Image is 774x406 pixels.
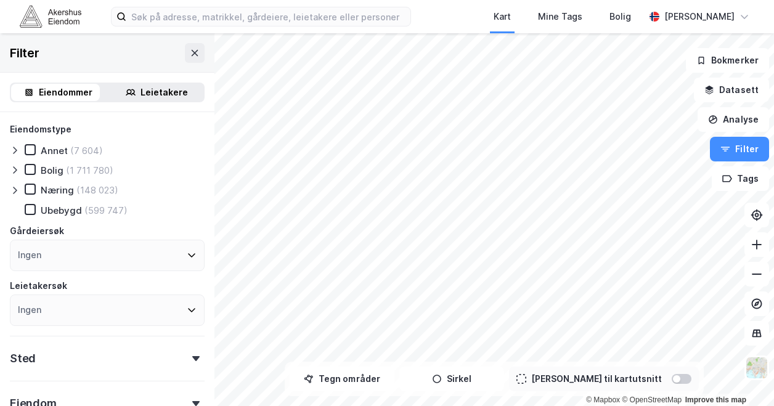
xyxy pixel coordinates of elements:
[10,224,64,238] div: Gårdeiersøk
[10,351,36,366] div: Sted
[710,137,769,161] button: Filter
[41,205,82,216] div: Ubebygd
[290,367,394,391] button: Tegn områder
[41,184,74,196] div: Næring
[664,9,735,24] div: [PERSON_NAME]
[41,164,63,176] div: Bolig
[10,43,39,63] div: Filter
[84,205,128,216] div: (599 747)
[399,367,504,391] button: Sirkel
[686,48,769,73] button: Bokmerker
[126,7,410,26] input: Søk på adresse, matrikkel, gårdeiere, leietakere eller personer
[685,396,746,404] a: Improve this map
[41,145,68,156] div: Annet
[76,184,118,196] div: (148 023)
[622,396,682,404] a: OpenStreetMap
[66,164,113,176] div: (1 711 780)
[609,9,631,24] div: Bolig
[712,347,774,406] iframe: Chat Widget
[531,371,662,386] div: [PERSON_NAME] til kartutsnitt
[18,302,41,317] div: Ingen
[586,396,620,404] a: Mapbox
[141,85,188,100] div: Leietakere
[538,9,582,24] div: Mine Tags
[20,6,81,27] img: akershus-eiendom-logo.9091f326c980b4bce74ccdd9f866810c.svg
[10,122,71,137] div: Eiendomstype
[698,107,769,132] button: Analyse
[70,145,103,156] div: (7 604)
[39,85,92,100] div: Eiendommer
[712,347,774,406] div: Kontrollprogram for chat
[494,9,511,24] div: Kart
[694,78,769,102] button: Datasett
[712,166,769,191] button: Tags
[18,248,41,262] div: Ingen
[10,278,67,293] div: Leietakersøk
